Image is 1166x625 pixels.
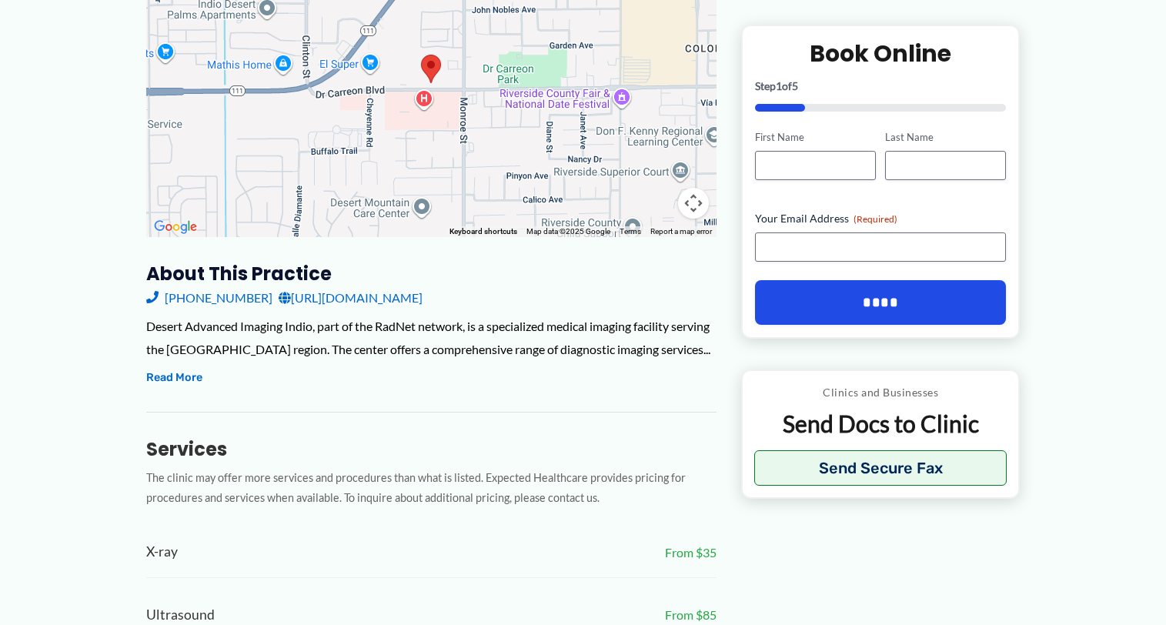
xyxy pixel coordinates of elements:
button: Read More [146,369,202,387]
span: X-ray [146,540,178,565]
span: Map data ©2025 Google [526,227,610,236]
a: Terms [620,227,641,236]
p: The clinic may offer more services and procedures than what is listed. Expected Healthcare provid... [146,468,717,510]
span: 1 [776,79,782,92]
p: Send Docs to Clinic [754,409,1007,439]
span: From $35 [665,541,717,564]
p: Step of [755,81,1007,92]
label: First Name [755,130,876,145]
button: Map camera controls [678,188,709,219]
p: Clinics and Businesses [754,383,1007,403]
span: 5 [792,79,798,92]
label: Last Name [885,130,1006,145]
h3: About this practice [146,262,717,286]
h3: Services [146,437,717,461]
span: (Required) [854,213,897,225]
h2: Book Online [755,38,1007,69]
button: Send Secure Fax [754,450,1007,486]
a: [URL][DOMAIN_NAME] [279,286,423,309]
a: Open this area in Google Maps (opens a new window) [150,217,201,237]
label: Your Email Address [755,211,1007,226]
div: Desert Advanced Imaging Indio, part of the RadNet network, is a specialized medical imaging facil... [146,315,717,360]
a: [PHONE_NUMBER] [146,286,272,309]
button: Keyboard shortcuts [449,226,517,237]
img: Google [150,217,201,237]
a: Report a map error [650,227,712,236]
